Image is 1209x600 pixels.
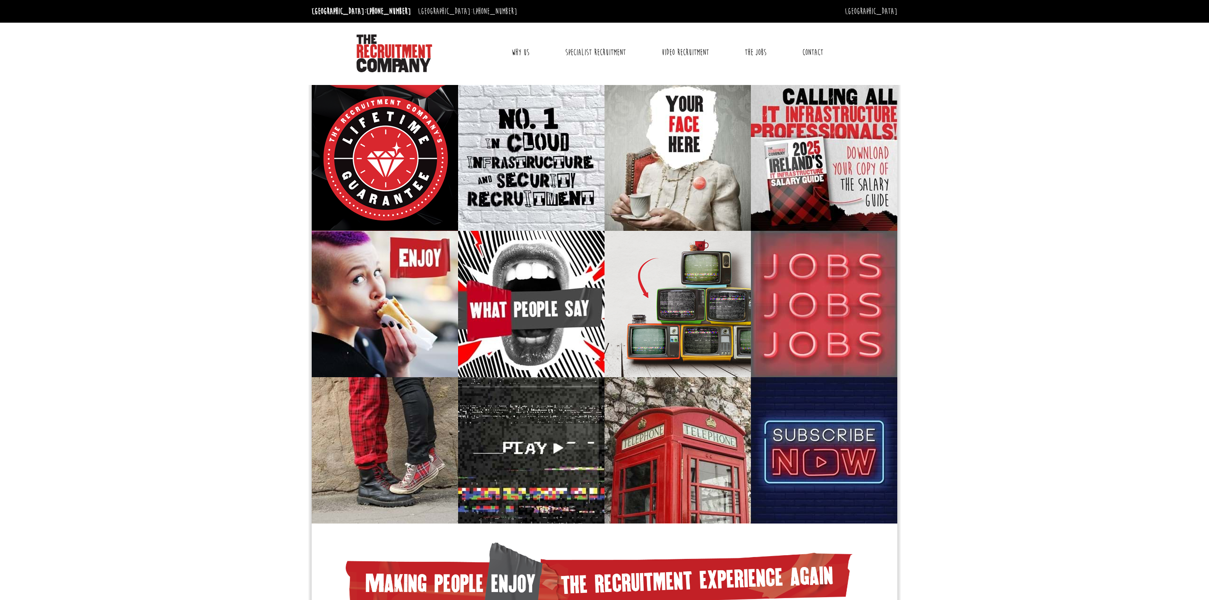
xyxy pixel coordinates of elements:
[795,41,830,64] a: Contact
[655,41,716,64] a: Video Recruitment
[473,6,517,17] a: [PHONE_NUMBER]
[357,34,432,72] img: The Recruitment Company
[845,6,897,17] a: [GEOGRAPHIC_DATA]
[309,4,413,19] li: [GEOGRAPHIC_DATA]:
[558,41,633,64] a: Specialist Recruitment
[366,6,411,17] a: [PHONE_NUMBER]
[504,41,536,64] a: Why Us
[416,4,519,19] li: [GEOGRAPHIC_DATA]:
[738,41,774,64] a: The Jobs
